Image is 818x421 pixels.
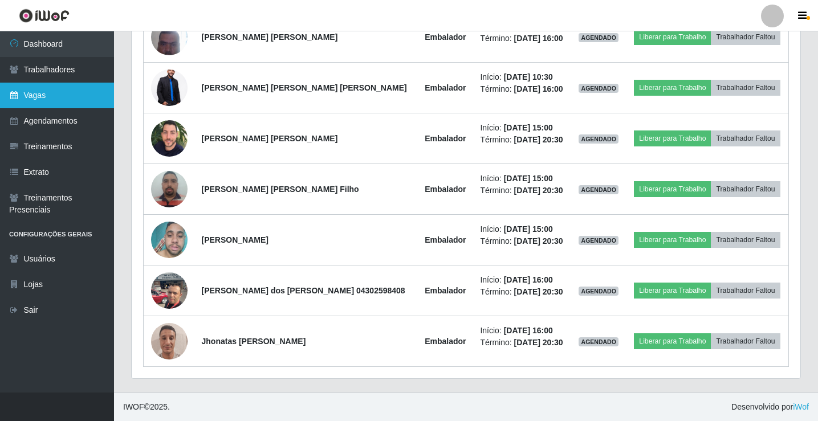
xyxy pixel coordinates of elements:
button: Trabalhador Faltou [711,181,780,197]
img: CoreUI Logo [19,9,70,23]
strong: [PERSON_NAME] [PERSON_NAME] [202,134,338,143]
li: Término: [480,235,564,247]
li: Término: [480,337,564,349]
time: [DATE] 20:30 [514,186,563,195]
li: Início: [480,274,564,286]
time: [DATE] 20:30 [514,236,563,246]
img: 1683118670739.jpeg [151,116,188,161]
time: [DATE] 15:00 [504,174,553,183]
strong: Embalador [425,286,466,295]
li: Início: [480,223,564,235]
span: AGENDADO [579,337,618,346]
button: Liberar para Trabalho [634,232,711,248]
span: AGENDADO [579,134,618,144]
img: 1755093056531.jpeg [151,60,188,115]
time: [DATE] 15:00 [504,123,553,132]
button: Liberar para Trabalho [634,29,711,45]
strong: Jhonatas [PERSON_NAME] [202,337,306,346]
img: 1710346365517.jpeg [151,266,188,314]
strong: [PERSON_NAME] [PERSON_NAME] [PERSON_NAME] [202,83,407,92]
button: Liberar para Trabalho [634,130,711,146]
button: Trabalhador Faltou [711,283,780,299]
time: [DATE] 16:00 [504,275,553,284]
time: [DATE] 16:00 [514,84,563,93]
li: Término: [480,83,564,95]
li: Início: [480,122,564,134]
span: © 2025 . [123,401,170,413]
span: AGENDADO [579,287,618,296]
time: [DATE] 20:30 [514,135,563,144]
span: AGENDADO [579,185,618,194]
button: Trabalhador Faltou [711,80,780,96]
time: [DATE] 20:30 [514,338,563,347]
img: 1736903160221.jpeg [151,317,188,365]
button: Liberar para Trabalho [634,283,711,299]
button: Trabalhador Faltou [711,232,780,248]
img: 1748551724527.jpeg [151,216,188,264]
img: 1686264689334.jpeg [151,165,188,213]
time: [DATE] 16:00 [514,34,563,43]
li: Término: [480,185,564,197]
span: AGENDADO [579,33,618,42]
li: Início: [480,325,564,337]
strong: [PERSON_NAME] [PERSON_NAME] [202,32,338,42]
strong: Embalador [425,134,466,143]
time: [DATE] 20:30 [514,287,563,296]
strong: [PERSON_NAME] dos [PERSON_NAME] 04302598408 [202,286,405,295]
span: Desenvolvido por [731,401,809,413]
button: Liberar para Trabalho [634,181,711,197]
time: [DATE] 16:00 [504,326,553,335]
li: Término: [480,134,564,146]
li: Término: [480,32,564,44]
li: Início: [480,71,564,83]
button: Liberar para Trabalho [634,80,711,96]
li: Término: [480,286,564,298]
button: Trabalhador Faltou [711,29,780,45]
strong: [PERSON_NAME] [PERSON_NAME] Filho [202,185,359,194]
strong: Embalador [425,235,466,244]
strong: Embalador [425,185,466,194]
span: AGENDADO [579,84,618,93]
strong: Embalador [425,32,466,42]
time: [DATE] 15:00 [504,224,553,234]
strong: Embalador [425,83,466,92]
span: IWOF [123,402,144,411]
strong: [PERSON_NAME] [202,235,268,244]
time: [DATE] 10:30 [504,72,553,81]
a: iWof [793,402,809,411]
span: AGENDADO [579,236,618,245]
li: Início: [480,173,564,185]
button: Liberar para Trabalho [634,333,711,349]
button: Trabalhador Faltou [711,130,780,146]
img: 1722619557508.jpeg [151,13,188,61]
button: Trabalhador Faltou [711,333,780,349]
strong: Embalador [425,337,466,346]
